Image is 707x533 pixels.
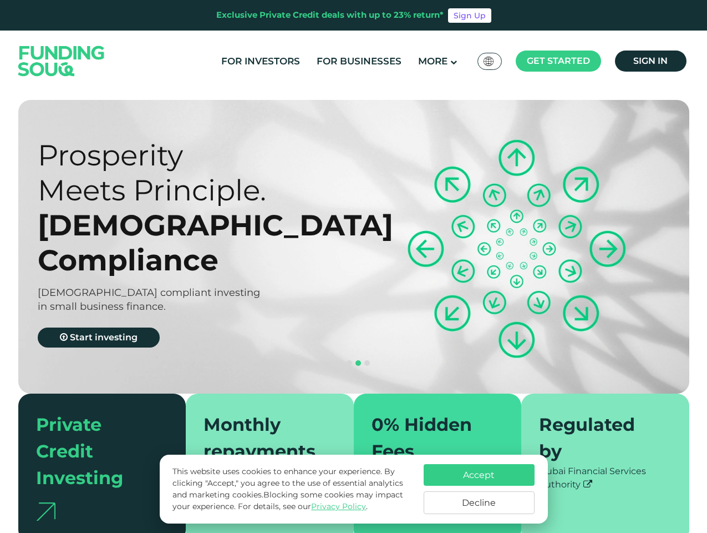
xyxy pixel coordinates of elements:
span: More [418,56,447,67]
div: [DEMOGRAPHIC_DATA] compliant investing [38,286,373,300]
img: SA Flag [484,57,494,66]
div: Meets Principle. [38,173,373,208]
a: For Businesses [314,52,404,71]
a: Sign in [615,51,686,72]
button: navigation [345,359,354,368]
div: 0% Hidden Fees [372,411,491,465]
div: Regulated by [539,411,658,465]
span: Get started [527,56,590,66]
a: Sign Up [448,8,491,23]
button: Decline [424,491,535,514]
div: Exclusive Private Credit deals with up to 23% return* [216,9,444,22]
div: Monthly repayments [204,411,323,465]
div: Prosperity [38,138,373,173]
div: [DEMOGRAPHIC_DATA] Compliance [38,208,373,278]
img: Logo [7,33,116,89]
a: For Investors [218,52,303,71]
div: Private Credit Investing [36,411,155,491]
img: arrow [36,502,55,521]
span: Sign in [633,56,668,66]
p: This website uses cookies to enhance your experience. By clicking "Accept," you agree to the use ... [172,466,412,512]
a: Privacy Policy [311,501,366,511]
span: For details, see our . [238,501,368,511]
span: Start investing [70,332,138,343]
button: Accept [424,464,535,486]
a: Start investing [38,328,160,348]
div: Dubai Financial Services Authority [539,465,672,491]
button: navigation [336,359,345,368]
span: Blocking some cookies may impact your experience. [172,490,403,511]
button: navigation [363,359,372,368]
button: navigation [354,359,363,368]
div: in small business finance. [38,300,373,314]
